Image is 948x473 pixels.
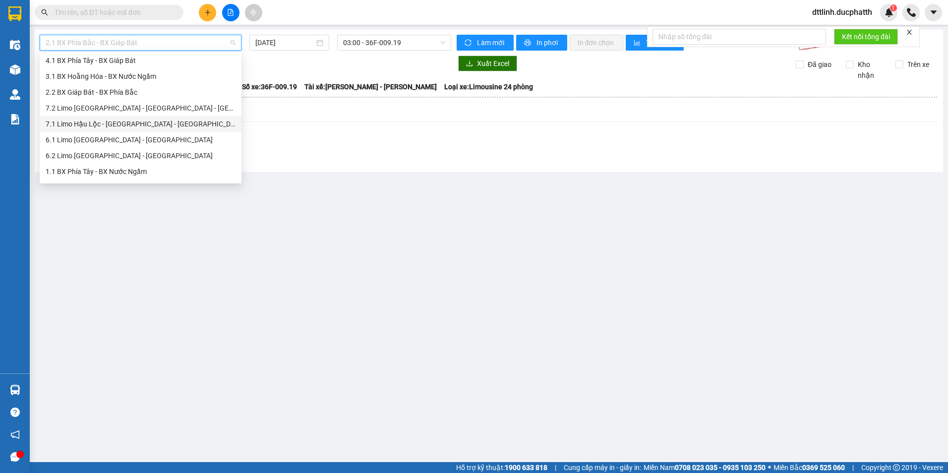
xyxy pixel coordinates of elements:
[204,9,211,16] span: plus
[40,100,241,116] div: 7.2 Limo Hà Nội - Bỉm Sơn - Hậu Lộc
[675,464,766,472] strong: 0708 023 035 - 0935 103 250
[524,39,533,47] span: printer
[634,39,642,47] span: bar-chart
[555,462,556,473] span: |
[8,6,21,21] img: logo-vxr
[255,37,314,48] input: 15/10/2025
[10,40,20,50] img: warehouse-icon
[885,8,893,17] img: icon-new-feature
[40,164,241,179] div: 1.1 BX Phía Tây - BX Nước Ngầm
[46,103,236,114] div: 7.2 Limo [GEOGRAPHIC_DATA] - [GEOGRAPHIC_DATA] - [GEOGRAPHIC_DATA]
[903,59,933,70] span: Trên xe
[906,29,913,36] span: close
[245,4,262,21] button: aim
[773,462,845,473] span: Miền Bắc
[199,4,216,21] button: plus
[41,9,48,16] span: search
[10,114,20,124] img: solution-icon
[40,148,241,164] div: 6.2 Limo Hà Nội - TP Thanh Hóa
[570,35,624,51] button: In đơn chọn
[40,84,241,100] div: 2.2 BX Giáp Bát - BX Phía Bắc
[40,53,241,68] div: 4.1 BX Phía Tây - BX Giáp Bát
[890,4,897,11] sup: 1
[242,81,297,92] span: Số xe: 36F-009.19
[46,166,236,177] div: 1.1 BX Phía Tây - BX Nước Ngầm
[465,39,473,47] span: sync
[477,37,506,48] span: Làm mới
[802,464,845,472] strong: 0369 525 060
[804,59,835,70] span: Đã giao
[626,35,684,51] button: bar-chartThống kê
[46,35,236,50] span: 2.1 BX Phía Bắc - BX Giáp Bát
[852,462,854,473] span: |
[46,134,236,145] div: 6.1 Limo [GEOGRAPHIC_DATA] - [GEOGRAPHIC_DATA]
[458,56,517,71] button: downloadXuất Excel
[304,81,437,92] span: Tài xế: [PERSON_NAME] - [PERSON_NAME]
[10,89,20,100] img: warehouse-icon
[46,150,236,161] div: 6.2 Limo [GEOGRAPHIC_DATA] - [GEOGRAPHIC_DATA]
[10,385,20,395] img: warehouse-icon
[10,452,20,462] span: message
[40,116,241,132] div: 7.1 Limo Hậu Lộc - Bỉm Sơn - Hà Nội
[768,466,771,470] span: ⚪️
[46,118,236,129] div: 7.1 Limo Hậu Lộc - [GEOGRAPHIC_DATA] - [GEOGRAPHIC_DATA]
[804,6,880,18] span: dttlinh.ducphatth
[536,37,559,48] span: In phơi
[227,9,234,16] span: file-add
[456,462,547,473] span: Hỗ trợ kỹ thuật:
[842,31,890,42] span: Kết nối tổng đài
[10,408,20,417] span: question-circle
[46,71,236,82] div: 3.1 BX Hoằng Hóa - BX Nước Ngầm
[457,35,514,51] button: syncLàm mới
[929,8,938,17] span: caret-down
[907,8,916,17] img: phone-icon
[444,81,533,92] span: Loại xe: Limousine 24 phòng
[250,9,257,16] span: aim
[343,35,446,50] span: 03:00 - 36F-009.19
[652,29,826,45] input: Nhập số tổng đài
[40,68,241,84] div: 3.1 BX Hoằng Hóa - BX Nước Ngầm
[222,4,239,21] button: file-add
[46,87,236,98] div: 2.2 BX Giáp Bát - BX Phía Bắc
[505,464,547,472] strong: 1900 633 818
[10,64,20,75] img: warehouse-icon
[893,464,900,471] span: copyright
[516,35,567,51] button: printerIn phơi
[644,462,766,473] span: Miền Nam
[834,29,898,45] button: Kết nối tổng đài
[40,179,241,195] div: 3.2 BX Nước Ngầm - BX Hoằng Hóa
[40,132,241,148] div: 6.1 Limo TP Thanh Hóa - Hà Nội
[564,462,641,473] span: Cung cấp máy in - giấy in:
[10,430,20,439] span: notification
[854,59,889,81] span: Kho nhận
[55,7,172,18] input: Tìm tên, số ĐT hoặc mã đơn
[891,4,895,11] span: 1
[46,55,236,66] div: 4.1 BX Phía Tây - BX Giáp Bát
[925,4,942,21] button: caret-down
